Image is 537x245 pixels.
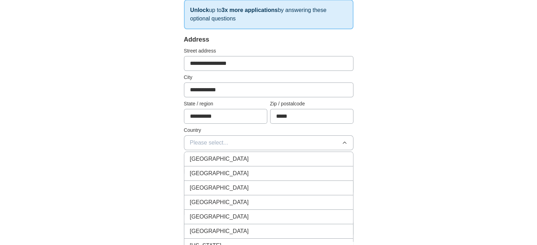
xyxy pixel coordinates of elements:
[270,100,353,108] label: Zip / postalcode
[190,227,249,235] span: [GEOGRAPHIC_DATA]
[221,7,278,13] strong: 3x more applications
[190,155,249,163] span: [GEOGRAPHIC_DATA]
[184,35,353,44] div: Address
[190,7,209,13] strong: Unlock
[184,135,353,150] button: Please select...
[184,127,353,134] label: Country
[190,198,249,207] span: [GEOGRAPHIC_DATA]
[184,47,353,55] label: Street address
[190,213,249,221] span: [GEOGRAPHIC_DATA]
[190,139,228,147] span: Please select...
[184,74,353,81] label: City
[190,169,249,178] span: [GEOGRAPHIC_DATA]
[190,184,249,192] span: [GEOGRAPHIC_DATA]
[184,100,267,108] label: State / region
